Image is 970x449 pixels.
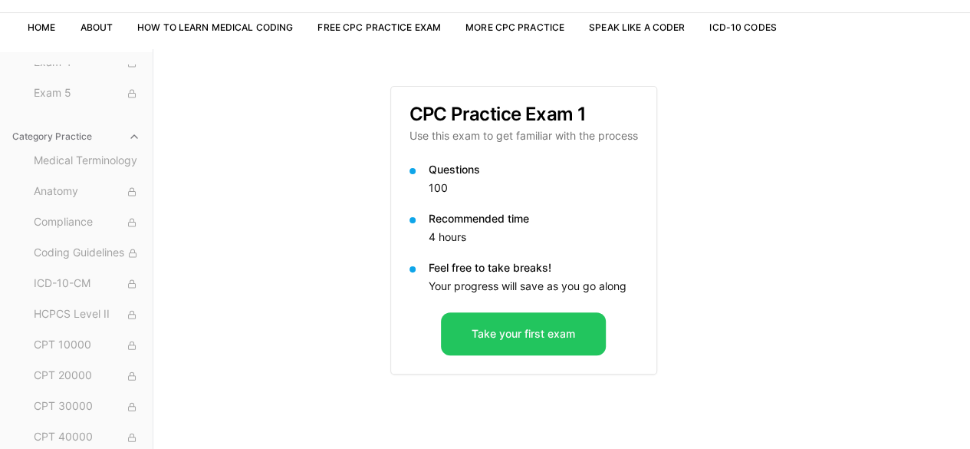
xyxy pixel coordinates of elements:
span: Anatomy [34,183,140,200]
a: Home [28,21,55,33]
p: Questions [429,162,638,177]
button: HCPCS Level II [28,302,146,327]
span: CPT 10000 [34,337,140,354]
button: Compliance [28,210,146,235]
button: Medical Terminology [28,149,146,173]
span: Coding Guidelines [34,245,140,262]
span: CPT 40000 [34,429,140,446]
span: Medical Terminology [34,153,140,170]
span: HCPCS Level II [34,306,140,323]
span: ICD-10-CM [34,276,140,292]
h3: CPC Practice Exam 1 [409,105,638,124]
a: More CPC Practice [465,21,564,33]
p: 4 hours [429,229,638,245]
button: Take your first exam [441,312,606,355]
a: Free CPC Practice Exam [317,21,441,33]
button: CPT 30000 [28,395,146,419]
span: CPT 20000 [34,368,140,385]
span: Exam 5 [34,85,140,102]
button: Exam 5 [28,81,146,106]
button: Category Practice [6,124,146,149]
a: How to Learn Medical Coding [137,21,293,33]
span: Compliance [34,214,140,231]
p: Feel free to take breaks! [429,260,638,276]
p: Use this exam to get familiar with the process [409,128,638,144]
button: Anatomy [28,180,146,204]
span: CPT 30000 [34,398,140,415]
a: ICD-10 Codes [709,21,776,33]
a: Speak Like a Coder [589,21,685,33]
button: Coding Guidelines [28,241,146,266]
button: CPT 20000 [28,364,146,388]
button: ICD-10-CM [28,272,146,296]
p: Your progress will save as you go along [429,279,638,294]
a: About [80,21,113,33]
p: Recommended time [429,211,638,226]
p: 100 [429,180,638,196]
button: CPT 10000 [28,333,146,358]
